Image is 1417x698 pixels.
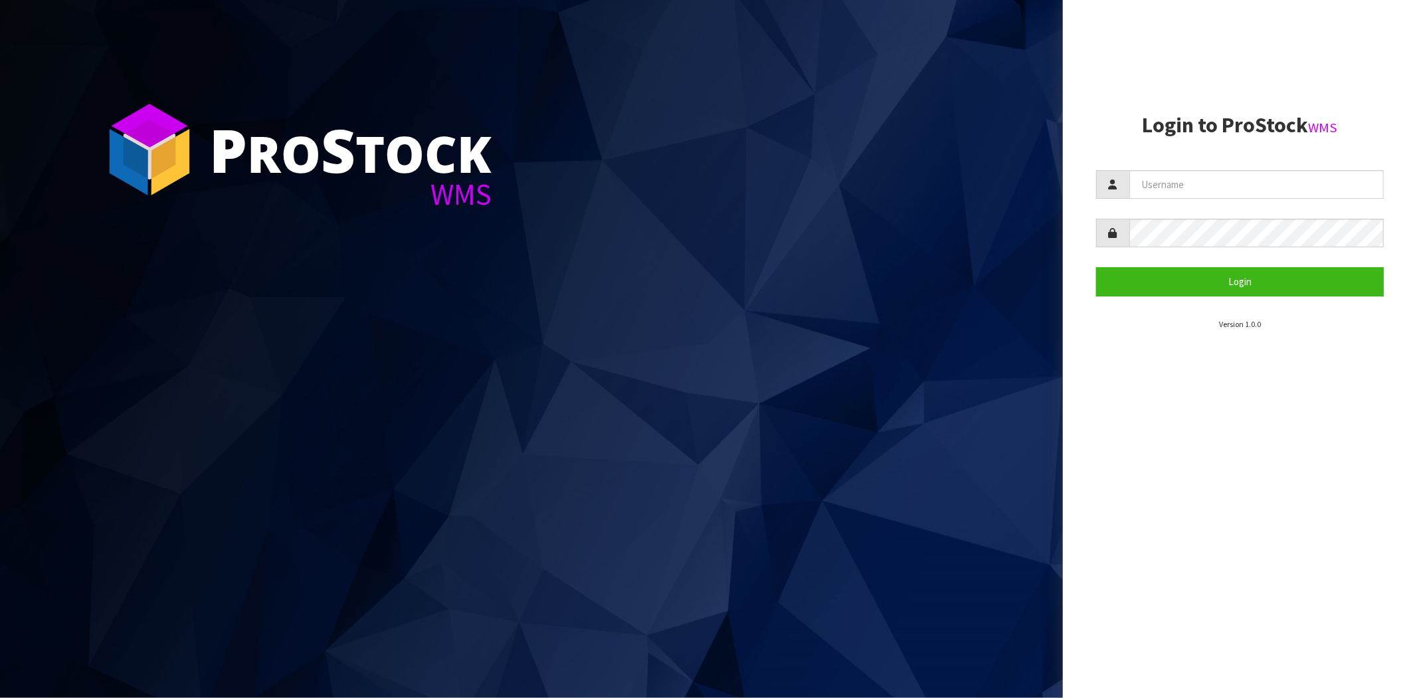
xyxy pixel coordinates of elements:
div: ro tock [209,120,492,179]
input: Username [1129,170,1384,199]
img: ProStock Cube [100,100,199,199]
h2: Login to ProStock [1096,114,1384,137]
button: Login [1096,267,1384,296]
span: P [209,109,247,190]
small: WMS [1308,119,1337,136]
small: Version 1.0.0 [1219,319,1261,329]
div: WMS [209,179,492,209]
span: S [321,109,355,190]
